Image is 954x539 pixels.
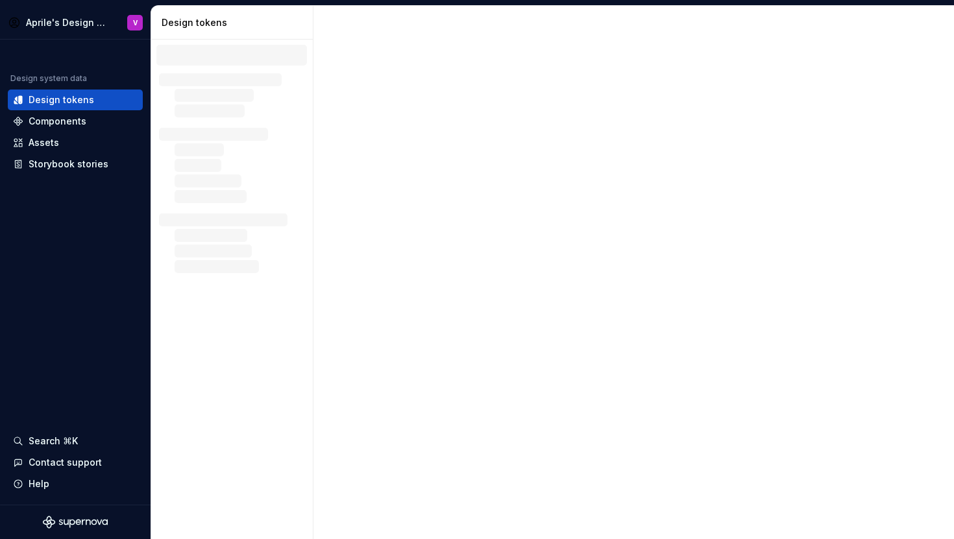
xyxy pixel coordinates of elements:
[29,477,49,490] div: Help
[162,16,308,29] div: Design tokens
[10,73,87,84] div: Design system data
[43,516,108,529] svg: Supernova Logo
[29,136,59,149] div: Assets
[8,132,143,153] a: Assets
[29,435,78,448] div: Search ⌘K
[29,115,86,128] div: Components
[8,452,143,473] button: Contact support
[29,93,94,106] div: Design tokens
[8,473,143,494] button: Help
[8,111,143,132] a: Components
[8,90,143,110] a: Design tokens
[3,8,148,36] button: Aprile's Design SystemV
[133,18,138,28] div: V
[29,158,108,171] div: Storybook stories
[26,16,109,29] div: Aprile's Design System
[8,431,143,451] button: Search ⌘K
[29,456,102,469] div: Contact support
[8,154,143,174] a: Storybook stories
